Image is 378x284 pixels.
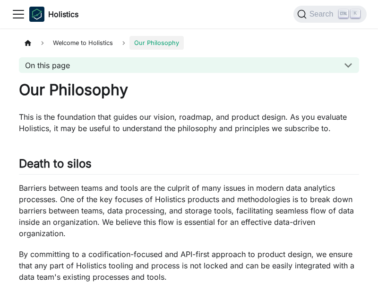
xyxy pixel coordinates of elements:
p: By committing to a codification-focused and API-first approach to product design, we ensure that ... [19,248,359,283]
button: Toggle navigation bar [11,7,26,21]
nav: Breadcrumbs [19,36,359,50]
span: Welcome to Holistics [48,36,118,50]
h1: Our Philosophy [19,80,359,99]
a: Home page [19,36,37,50]
b: Holistics [48,9,78,20]
kbd: K [351,9,360,18]
button: On this page [19,57,359,73]
h2: Death to silos [19,157,359,175]
p: Barriers between teams and tools are the culprit of many issues in modern data analytics processe... [19,182,359,239]
a: HolisticsHolistics [29,7,78,22]
img: Holistics [29,7,44,22]
p: This is the foundation that guides our vision, roadmap, and product design. As you evaluate Holis... [19,111,359,134]
span: Search [307,10,339,18]
button: Search (Ctrl+K) [293,6,367,23]
span: Our Philosophy [129,36,184,50]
